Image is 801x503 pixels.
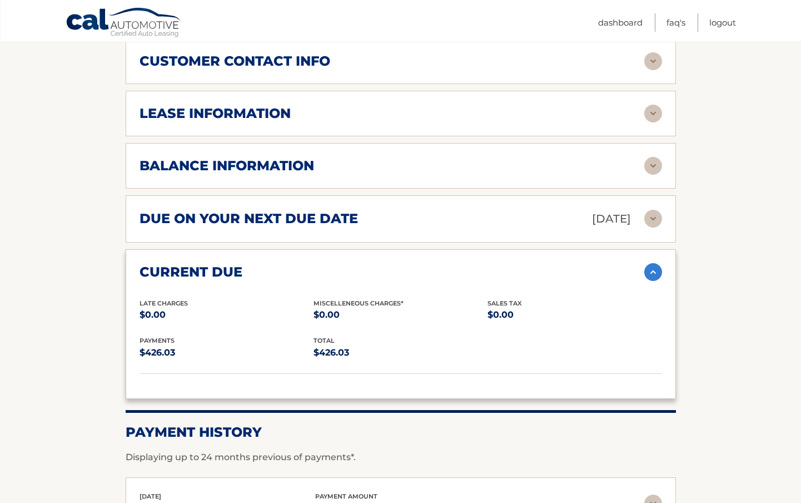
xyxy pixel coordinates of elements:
[66,7,182,40] a: Cal Automotive
[644,157,662,175] img: accordion-rest.svg
[666,13,685,32] a: FAQ's
[126,451,676,464] p: Displaying up to 24 months previous of payments*.
[314,337,335,344] span: total
[314,307,487,323] p: $0.00
[140,105,291,122] h2: lease information
[140,337,175,344] span: payments
[140,492,161,500] span: [DATE]
[140,307,314,323] p: $0.00
[592,209,631,229] p: [DATE]
[644,263,662,281] img: accordion-active.svg
[140,53,330,70] h2: customer contact info
[644,52,662,70] img: accordion-rest.svg
[487,307,661,323] p: $0.00
[126,424,676,441] h2: Payment History
[140,299,188,307] span: Late Charges
[315,492,377,500] span: payment amount
[140,264,242,280] h2: current due
[314,345,487,361] p: $426.03
[644,105,662,122] img: accordion-rest.svg
[140,157,314,174] h2: balance information
[709,13,736,32] a: Logout
[140,210,358,227] h2: due on your next due date
[487,299,522,307] span: Sales Tax
[140,345,314,361] p: $426.03
[598,13,643,32] a: Dashboard
[644,210,662,228] img: accordion-rest.svg
[314,299,404,307] span: Miscelleneous Charges*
